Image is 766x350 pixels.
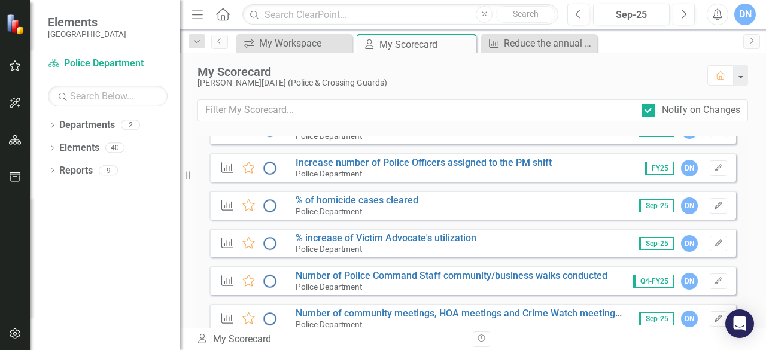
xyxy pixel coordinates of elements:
[296,157,552,168] a: Increase number of Police Officers assigned to the PM shift
[496,6,555,23] button: Search
[296,282,362,291] small: Police Department
[296,194,418,206] a: % of homicide cases cleared
[48,57,168,71] a: Police Department
[99,165,118,175] div: 9
[262,199,278,213] img: No Information
[484,36,594,51] a: Reduce the annual number of calls for service holding beyond 10 minutes
[296,232,476,244] a: % increase of Victim Advocate's utilization
[296,308,661,319] a: Number of community meetings, HOA meetings and Crime Watch meetings attended
[681,311,698,327] div: DN
[296,206,362,216] small: Police Department
[59,118,115,132] a: Departments
[725,309,754,338] div: Open Intercom Messenger
[645,162,674,175] span: FY25
[59,164,93,178] a: Reports
[197,65,695,78] div: My Scorecard
[593,4,670,25] button: Sep-25
[681,197,698,214] div: DN
[262,274,278,288] img: No Information
[296,319,362,329] small: Police Department
[262,161,278,175] img: No Information
[639,237,674,250] span: Sep-25
[504,36,594,51] div: Reduce the annual number of calls for service holding beyond 10 minutes
[197,78,695,87] div: [PERSON_NAME][DATE] (Police & Crossing Guards)
[597,8,665,22] div: Sep-25
[105,143,124,153] div: 40
[262,312,278,326] img: No Information
[681,160,698,176] div: DN
[48,15,126,29] span: Elements
[296,169,362,178] small: Police Department
[681,235,698,252] div: DN
[296,270,607,281] a: Number of Police Command Staff community/business walks conducted
[681,273,698,290] div: DN
[734,4,756,25] button: DN
[197,99,634,121] input: Filter My Scorecard...
[48,29,126,39] small: [GEOGRAPHIC_DATA]
[639,199,674,212] span: Sep-25
[239,36,349,51] a: My Workspace
[59,141,99,155] a: Elements
[242,4,558,25] input: Search ClearPoint...
[121,120,140,130] div: 2
[513,9,539,19] span: Search
[379,37,473,52] div: My Scorecard
[262,236,278,251] img: No Information
[6,14,27,35] img: ClearPoint Strategy
[48,86,168,106] input: Search Below...
[259,36,349,51] div: My Workspace
[639,312,674,325] span: Sep-25
[296,244,362,254] small: Police Department
[633,275,674,288] span: Q4-FY25
[662,104,740,117] div: Notify on Changes
[196,333,464,346] div: My Scorecard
